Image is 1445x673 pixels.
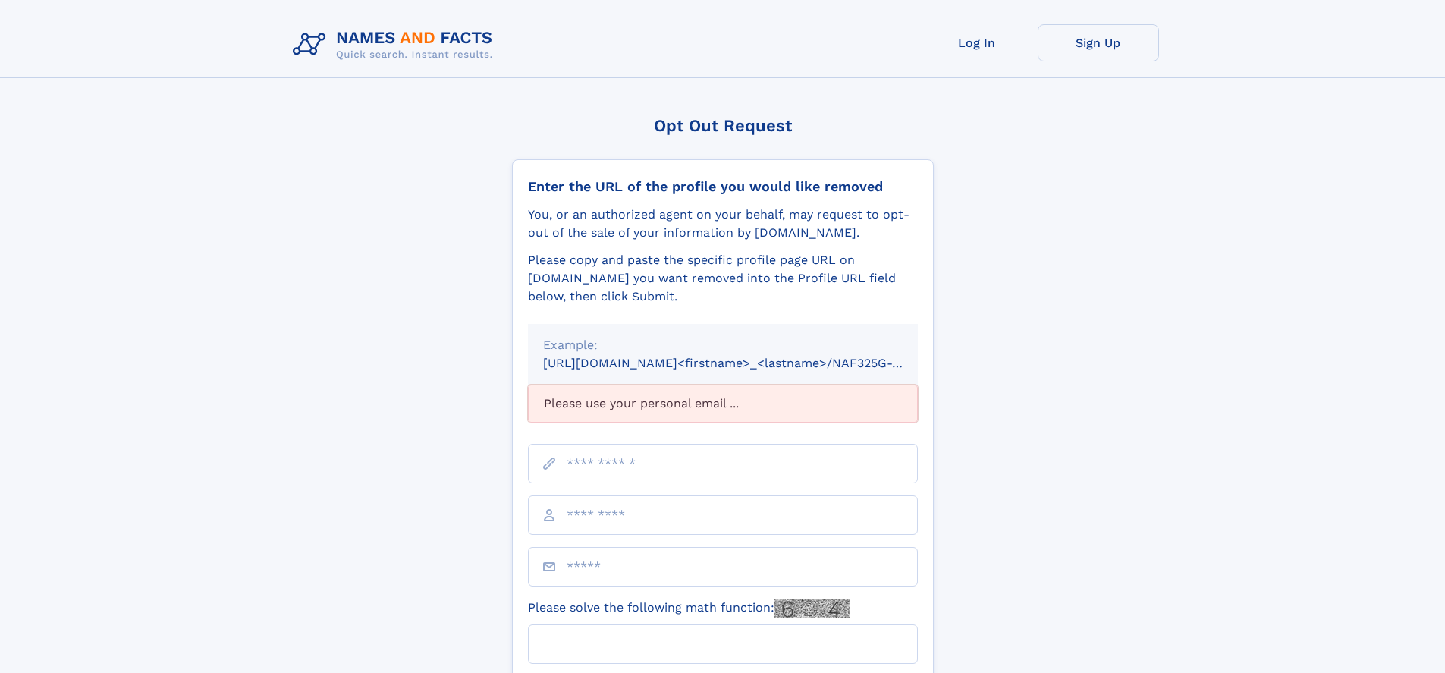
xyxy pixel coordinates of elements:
div: Please use your personal email ... [528,385,918,423]
div: Example: [543,336,903,354]
div: Please copy and paste the specific profile page URL on [DOMAIN_NAME] you want removed into the Pr... [528,251,918,306]
small: [URL][DOMAIN_NAME]<firstname>_<lastname>/NAF325G-xxxxxxxx [543,356,947,370]
a: Log In [916,24,1038,61]
a: Sign Up [1038,24,1159,61]
label: Please solve the following math function: [528,599,850,618]
img: Logo Names and Facts [287,24,505,65]
div: Opt Out Request [512,116,934,135]
div: You, or an authorized agent on your behalf, may request to opt-out of the sale of your informatio... [528,206,918,242]
div: Enter the URL of the profile you would like removed [528,178,918,195]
